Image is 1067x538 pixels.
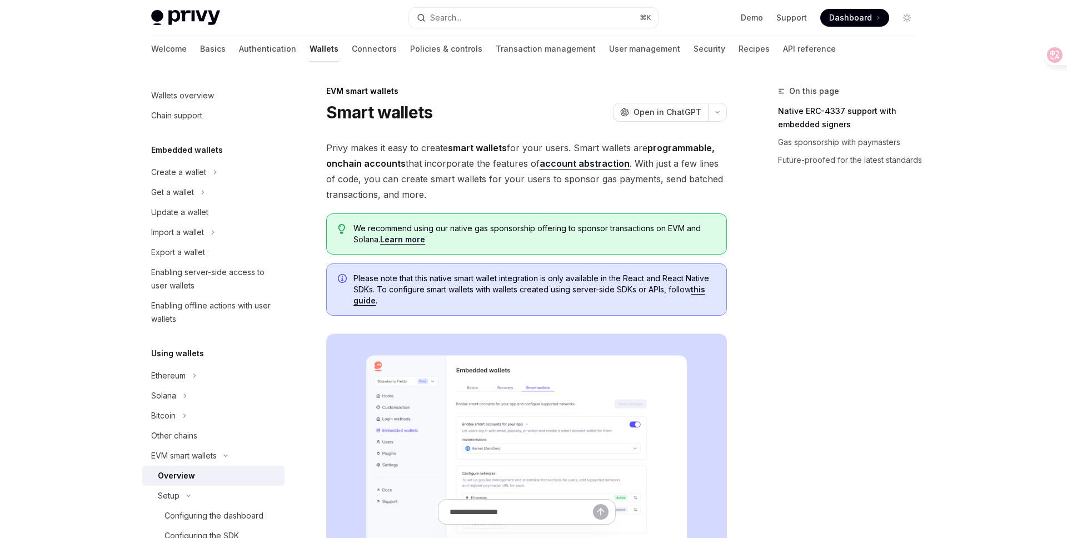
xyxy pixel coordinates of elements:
[338,224,346,234] svg: Tip
[142,466,285,486] a: Overview
[151,109,202,122] div: Chain support
[820,9,889,27] a: Dashboard
[640,13,651,22] span: ⌘ K
[448,142,507,153] strong: smart wallets
[151,347,204,360] h5: Using wallets
[593,504,609,520] button: Send message
[540,158,630,170] a: account abstraction
[609,36,680,62] a: User management
[151,246,205,259] div: Export a wallet
[380,235,425,245] a: Learn more
[142,506,285,526] a: Configuring the dashboard
[142,106,285,126] a: Chain support
[151,449,217,462] div: EVM smart wallets
[778,151,925,169] a: Future-proofed for the latest standards
[151,186,194,199] div: Get a wallet
[158,469,195,482] div: Overview
[326,86,727,97] div: EVM smart wallets
[239,36,296,62] a: Authentication
[338,274,349,285] svg: Info
[789,84,839,98] span: On this page
[142,296,285,329] a: Enabling offline actions with user wallets
[151,389,176,402] div: Solana
[353,223,715,245] span: We recommend using our native gas sponsorship offering to sponsor transactions on EVM and Solana.
[776,12,807,23] a: Support
[151,36,187,62] a: Welcome
[741,12,763,23] a: Demo
[326,140,727,202] span: Privy makes it easy to create for your users. Smart wallets are that incorporate the features of ...
[151,369,186,382] div: Ethereum
[409,8,658,28] button: Search...⌘K
[151,409,176,422] div: Bitcoin
[352,36,397,62] a: Connectors
[739,36,770,62] a: Recipes
[142,262,285,296] a: Enabling server-side access to user wallets
[151,429,197,442] div: Other chains
[158,489,180,502] div: Setup
[353,273,715,306] span: Please note that this native smart wallet integration is only available in the React and React Na...
[829,12,872,23] span: Dashboard
[613,103,708,122] button: Open in ChatGPT
[151,226,204,239] div: Import a wallet
[310,36,338,62] a: Wallets
[778,133,925,151] a: Gas sponsorship with paymasters
[142,86,285,106] a: Wallets overview
[151,206,208,219] div: Update a wallet
[151,166,206,179] div: Create a wallet
[326,102,432,122] h1: Smart wallets
[410,36,482,62] a: Policies & controls
[898,9,916,27] button: Toggle dark mode
[151,266,278,292] div: Enabling server-side access to user wallets
[151,299,278,326] div: Enabling offline actions with user wallets
[151,10,220,26] img: light logo
[430,11,461,24] div: Search...
[694,36,725,62] a: Security
[496,36,596,62] a: Transaction management
[200,36,226,62] a: Basics
[142,242,285,262] a: Export a wallet
[778,102,925,133] a: Native ERC-4337 support with embedded signers
[142,426,285,446] a: Other chains
[783,36,836,62] a: API reference
[164,509,263,522] div: Configuring the dashboard
[151,89,214,102] div: Wallets overview
[151,143,223,157] h5: Embedded wallets
[142,202,285,222] a: Update a wallet
[634,107,701,118] span: Open in ChatGPT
